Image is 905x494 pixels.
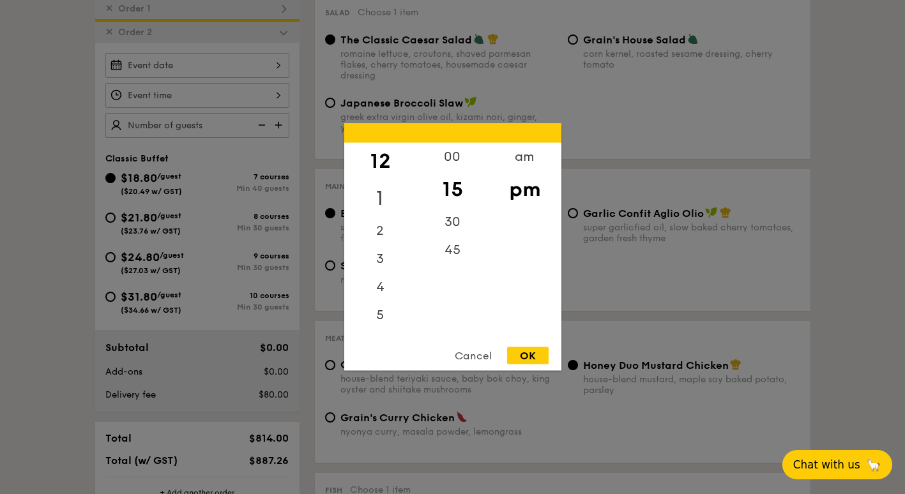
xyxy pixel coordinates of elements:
div: 45 [416,236,489,264]
span: Chat with us [793,458,860,471]
div: 12 [344,143,416,180]
div: 1 [344,180,416,217]
div: Cancel [442,347,505,364]
div: OK [507,347,549,364]
div: 30 [416,208,489,236]
div: 3 [344,245,416,273]
div: 4 [344,273,416,301]
div: 2 [344,217,416,245]
button: Chat with us🦙 [782,450,892,479]
div: 6 [344,329,416,357]
div: am [489,143,561,171]
div: 00 [416,143,489,171]
div: 5 [344,301,416,329]
div: pm [489,171,561,208]
span: 🦙 [865,457,881,472]
div: 15 [416,171,489,208]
